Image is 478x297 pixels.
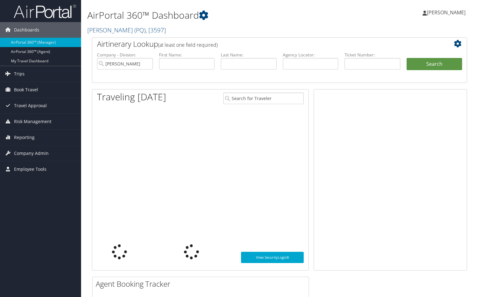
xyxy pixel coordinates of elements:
span: Reporting [14,130,35,145]
span: (at least one field required) [158,41,218,48]
h2: Agent Booking Tracker [96,279,309,289]
label: Ticket Number: [345,52,400,58]
span: Travel Approval [14,98,47,113]
span: Trips [14,66,25,82]
label: First Name: [159,52,215,58]
span: Dashboards [14,22,39,38]
label: Last Name: [221,52,277,58]
span: Employee Tools [14,161,46,177]
h1: Traveling [DATE] [97,90,166,103]
span: Company Admin [14,146,49,161]
label: Agency Locator: [283,52,339,58]
label: Company - Division: [97,52,153,58]
a: [PERSON_NAME] [87,26,166,34]
span: , [ 3597 ] [146,26,166,34]
span: Book Travel [14,82,38,98]
img: airportal-logo.png [14,4,76,19]
a: View SecurityLogic® [241,252,304,263]
span: ( PQ ) [134,26,146,34]
button: Search [407,58,462,70]
span: Risk Management [14,114,51,129]
span: [PERSON_NAME] [427,9,466,16]
a: [PERSON_NAME] [422,3,472,22]
input: Search for Traveler [223,93,304,104]
h1: AirPortal 360™ Dashboard [87,9,344,22]
h2: Airtinerary Lookup [97,39,431,49]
